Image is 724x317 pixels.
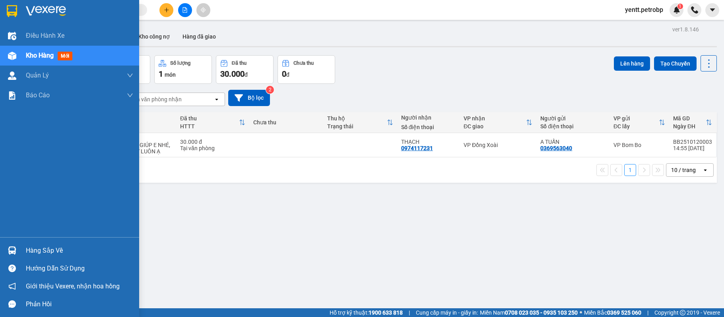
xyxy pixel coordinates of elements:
[182,7,188,13] span: file-add
[109,135,172,142] div: CARTON HS
[673,115,706,122] div: Mã GD
[691,6,698,14] img: phone-icon
[580,311,582,314] span: ⚪️
[170,60,190,66] div: Số lượng
[127,92,133,99] span: down
[159,69,163,79] span: 1
[180,123,239,130] div: HTTT
[196,3,210,17] button: aim
[7,5,17,17] img: logo-vxr
[464,115,526,122] div: VP nhận
[460,112,536,133] th: Toggle SortBy
[416,308,478,317] span: Cung cấp máy in - giấy in:
[26,31,64,41] span: Điều hành xe
[680,310,685,315] span: copyright
[8,246,16,255] img: warehouse-icon
[109,142,172,155] div: GỌI KHÁCH GIÚP E NHÉ, KH CẦN LẤY LUÔN Ạ
[540,123,606,130] div: Số điện thoại
[464,123,526,130] div: ĐC giao
[401,124,456,130] div: Số điện thoại
[505,309,578,316] strong: 0708 023 035 - 0935 103 250
[216,55,274,84] button: Đã thu30.000đ
[214,96,220,102] svg: open
[401,139,456,145] div: THẠCH
[330,308,403,317] span: Hỗ trợ kỹ thuật:
[127,72,133,79] span: down
[176,27,222,46] button: Hàng đã giao
[480,308,578,317] span: Miền Nam
[672,25,699,34] div: ver 1.8.146
[671,166,696,174] div: 10 / trang
[164,7,169,13] span: plus
[8,72,16,80] img: warehouse-icon
[26,298,133,310] div: Phản hồi
[654,56,697,71] button: Tạo Chuyến
[26,70,49,80] span: Quản Lý
[673,6,680,14] img: icon-new-feature
[8,91,16,100] img: solution-icon
[109,123,172,130] div: Ghi chú
[228,90,270,106] button: Bộ lọc
[673,139,712,145] div: BB2510120003
[613,142,665,148] div: VP Bom Bo
[232,60,247,66] div: Đã thu
[613,115,659,122] div: VP gửi
[614,56,650,71] button: Lên hàng
[609,112,669,133] th: Toggle SortBy
[584,308,641,317] span: Miền Bắc
[327,115,387,122] div: Thu hộ
[159,3,173,17] button: plus
[624,164,636,176] button: 1
[323,112,397,133] th: Toggle SortBy
[178,3,192,17] button: file-add
[607,309,641,316] strong: 0369 525 060
[165,72,176,78] span: món
[709,6,716,14] span: caret-down
[401,145,433,151] div: 0974117231
[8,282,16,290] span: notification
[8,300,16,308] span: message
[669,112,716,133] th: Toggle SortBy
[154,55,212,84] button: Số lượng1món
[58,52,72,60] span: mới
[220,69,245,79] span: 30.000
[278,55,335,84] button: Chưa thu0đ
[540,145,572,151] div: 0369563040
[327,123,387,130] div: Trạng thái
[679,4,681,9] span: 1
[286,72,289,78] span: đ
[180,115,239,122] div: Đã thu
[677,4,683,9] sup: 1
[26,245,133,257] div: Hàng sắp về
[245,72,248,78] span: đ
[673,123,706,130] div: Ngày ĐH
[109,115,172,122] div: Tên món
[26,90,50,100] span: Báo cáo
[176,112,249,133] th: Toggle SortBy
[180,139,245,145] div: 30.000 đ
[282,69,286,79] span: 0
[647,308,648,317] span: |
[132,27,176,46] button: Kho công nợ
[253,119,319,126] div: Chưa thu
[8,32,16,40] img: warehouse-icon
[705,3,719,17] button: caret-down
[613,123,659,130] div: ĐC lấy
[200,7,206,13] span: aim
[540,139,606,145] div: A TUẤN
[401,114,456,121] div: Người nhận
[127,95,182,103] div: Chọn văn phòng nhận
[409,308,410,317] span: |
[673,145,712,151] div: 14:55 [DATE]
[540,115,606,122] div: Người gửi
[619,5,670,15] span: yentt.petrobp
[702,167,708,173] svg: open
[464,142,532,148] div: VP Đồng Xoài
[26,263,133,274] div: Hướng dẫn sử dụng
[8,52,16,60] img: warehouse-icon
[8,265,16,272] span: question-circle
[293,60,314,66] div: Chưa thu
[180,145,245,151] div: Tại văn phòng
[369,309,403,316] strong: 1900 633 818
[26,52,54,59] span: Kho hàng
